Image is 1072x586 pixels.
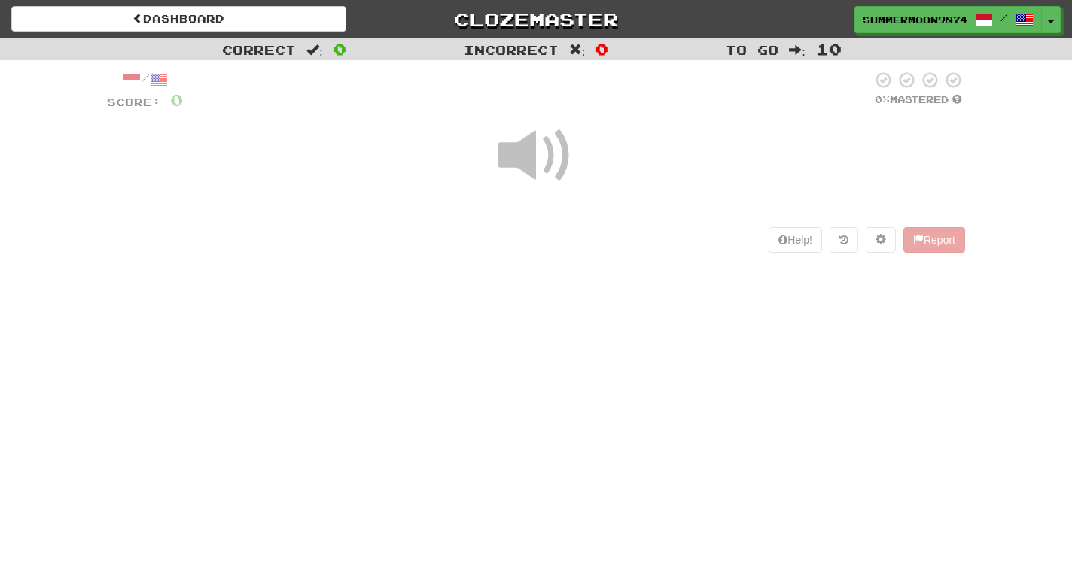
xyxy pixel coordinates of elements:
[1000,12,1008,23] span: /
[854,6,1042,33] a: SummerMoon9874 /
[830,227,858,253] button: Round history (alt+y)
[107,71,183,90] div: /
[222,42,296,57] span: Correct
[872,93,965,107] div: Mastered
[595,40,608,58] span: 0
[107,96,161,108] span: Score:
[903,227,965,253] button: Report
[170,90,183,109] span: 0
[569,44,586,56] span: :
[875,93,890,105] span: 0 %
[369,6,704,32] a: Clozemaster
[464,42,559,57] span: Incorrect
[769,227,822,253] button: Help!
[306,44,323,56] span: :
[11,6,346,32] a: Dashboard
[863,13,967,26] span: SummerMoon9874
[333,40,346,58] span: 0
[726,42,778,57] span: To go
[789,44,806,56] span: :
[816,40,842,58] span: 10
